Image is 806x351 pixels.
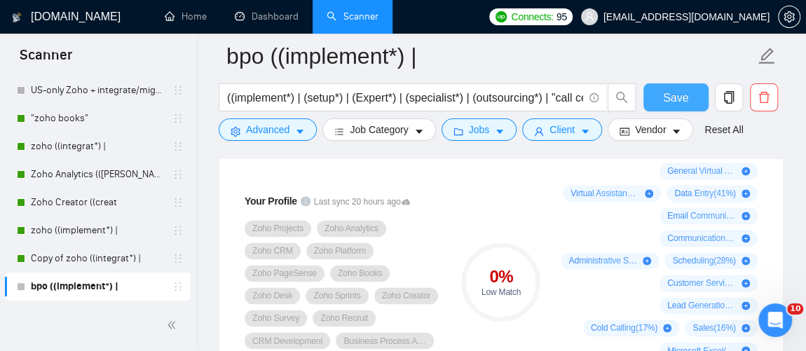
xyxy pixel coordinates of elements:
span: Job Category [350,122,408,137]
span: user [534,126,544,137]
span: Administrative Support ( 34 %) [568,255,637,266]
span: caret-down [671,126,681,137]
div: 0 % [461,268,540,285]
span: plus-circle [742,301,750,310]
span: Data Entry ( 41 %) [674,188,736,199]
span: holder [172,281,184,292]
a: setting [778,11,800,22]
span: Email Communication ( 40 %) [667,210,736,221]
a: zoho ((implement*) | [31,216,164,245]
span: plus-circle [645,189,653,198]
button: userClientcaret-down [522,118,602,141]
span: 10 [787,303,803,315]
span: Scheduling ( 28 %) [672,255,735,266]
span: 95 [556,9,567,25]
a: searchScanner [327,11,378,22]
span: delete [751,91,777,104]
a: Zoho Analytics (([PERSON_NAME] [31,160,164,188]
button: copy [715,83,743,111]
span: double-left [167,318,181,332]
span: setting [779,11,800,22]
span: Communications ( 38 %) [667,233,736,244]
span: holder [172,169,184,180]
span: bars [334,126,344,137]
span: Zoho CRM [252,245,293,256]
span: Sales ( 16 %) [692,322,735,333]
span: plus-circle [742,279,750,287]
span: folder [453,126,463,137]
span: plus-circle [742,189,750,198]
span: caret-down [495,126,505,137]
span: Customer Service ( 24 %) [667,277,736,289]
span: plus-circle [643,256,651,265]
span: idcard [620,126,629,137]
span: Last sync 20 hours ago [314,195,411,209]
span: Zoho Sprints [313,290,360,301]
span: copy [716,91,742,104]
a: zoho ((integrat*) | [31,132,164,160]
button: Save [643,83,709,111]
button: delete [750,83,778,111]
img: logo [12,6,22,29]
iframe: Intercom live chat [758,303,792,337]
span: Zoho Recruit [320,312,368,324]
button: folderJobscaret-down [442,118,517,141]
span: Zoho Projects [252,223,303,234]
a: homeHome [165,11,207,22]
span: Zoho Analytics [325,223,378,234]
span: Vendor [635,122,666,137]
span: holder [172,141,184,152]
span: General Virtual Assistance ( 53 %) [667,165,736,177]
button: search [608,83,636,111]
span: plus-circle [742,234,750,242]
span: Scanner [8,45,83,74]
span: search [608,91,635,104]
span: caret-down [414,126,424,137]
span: holder [172,197,184,208]
span: plus-circle [663,324,671,332]
span: plus-circle [742,324,750,332]
span: caret-down [580,126,590,137]
span: Business Process Automation [343,335,426,346]
span: Zoho Platform [314,245,366,256]
span: Cold Calling ( 17 %) [591,322,657,333]
span: Lead Generation ( 21 %) [667,300,736,311]
input: Scanner name... [226,39,755,74]
span: info-circle [301,196,310,206]
a: "zoho books" [31,104,164,132]
a: Reset All [704,122,743,137]
span: Zoho Desk [252,290,292,301]
button: barsJob Categorycaret-down [322,118,435,141]
span: holder [172,225,184,236]
span: Your Profile [245,195,297,207]
span: edit [758,47,776,65]
span: info-circle [589,93,599,102]
span: Zoho Survey [252,312,299,324]
span: holder [172,113,184,124]
span: setting [231,126,240,137]
a: Zoho Creator ((creat [31,188,164,216]
span: Zoho Creator [382,290,431,301]
a: US-only Zoho + integrate/migrate [31,76,164,104]
span: user [585,12,594,22]
span: plus-circle [742,167,750,175]
button: idcardVendorcaret-down [608,118,693,141]
span: plus-circle [742,212,750,220]
span: Jobs [469,122,490,137]
input: Search Freelance Jobs... [227,89,583,106]
a: dashboardDashboard [235,11,299,22]
span: Connects: [511,9,553,25]
span: Zoho Books [338,268,382,279]
span: CRM Development [252,335,322,346]
span: Advanced [246,122,289,137]
div: Low Match [461,288,540,296]
button: setting [778,6,800,28]
span: Save [663,89,688,106]
span: Zoho PageSense [252,268,317,279]
span: Client [549,122,575,137]
span: caret-down [295,126,305,137]
span: holder [172,85,184,96]
a: Copy of zoho ((integrat*) | [31,245,164,273]
img: upwork-logo.png [496,11,507,22]
span: plus-circle [742,256,750,265]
